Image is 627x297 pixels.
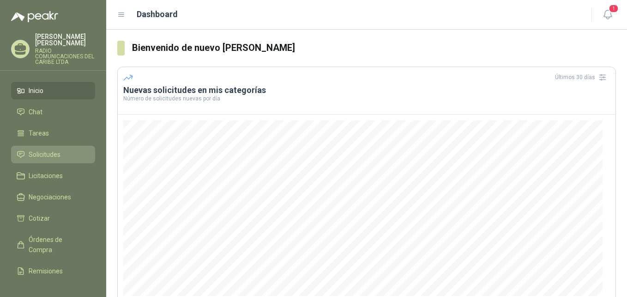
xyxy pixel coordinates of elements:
span: 1 [609,4,619,13]
a: Remisiones [11,262,95,280]
a: Órdenes de Compra [11,231,95,259]
a: Solicitudes [11,146,95,163]
h1: Dashboard [137,8,178,21]
p: RADIO COMUNICACIONES DEL CARIBE LTDA [35,48,95,65]
p: [PERSON_NAME] [PERSON_NAME] [35,33,95,46]
a: Chat [11,103,95,121]
h3: Nuevas solicitudes en mis categorías [123,85,610,96]
button: 1 [599,6,616,23]
a: Tareas [11,124,95,142]
span: Órdenes de Compra [29,235,86,255]
p: Número de solicitudes nuevas por día [123,96,610,101]
span: Negociaciones [29,192,71,202]
a: Negociaciones [11,188,95,206]
span: Remisiones [29,266,63,276]
span: Tareas [29,128,49,138]
span: Licitaciones [29,171,63,181]
a: Cotizar [11,210,95,227]
a: Licitaciones [11,167,95,185]
span: Cotizar [29,213,50,223]
div: Últimos 30 días [555,70,610,85]
img: Logo peakr [11,11,58,22]
h3: Bienvenido de nuevo [PERSON_NAME] [132,41,616,55]
a: Inicio [11,82,95,99]
span: Solicitudes [29,149,60,160]
span: Inicio [29,86,43,96]
span: Chat [29,107,42,117]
